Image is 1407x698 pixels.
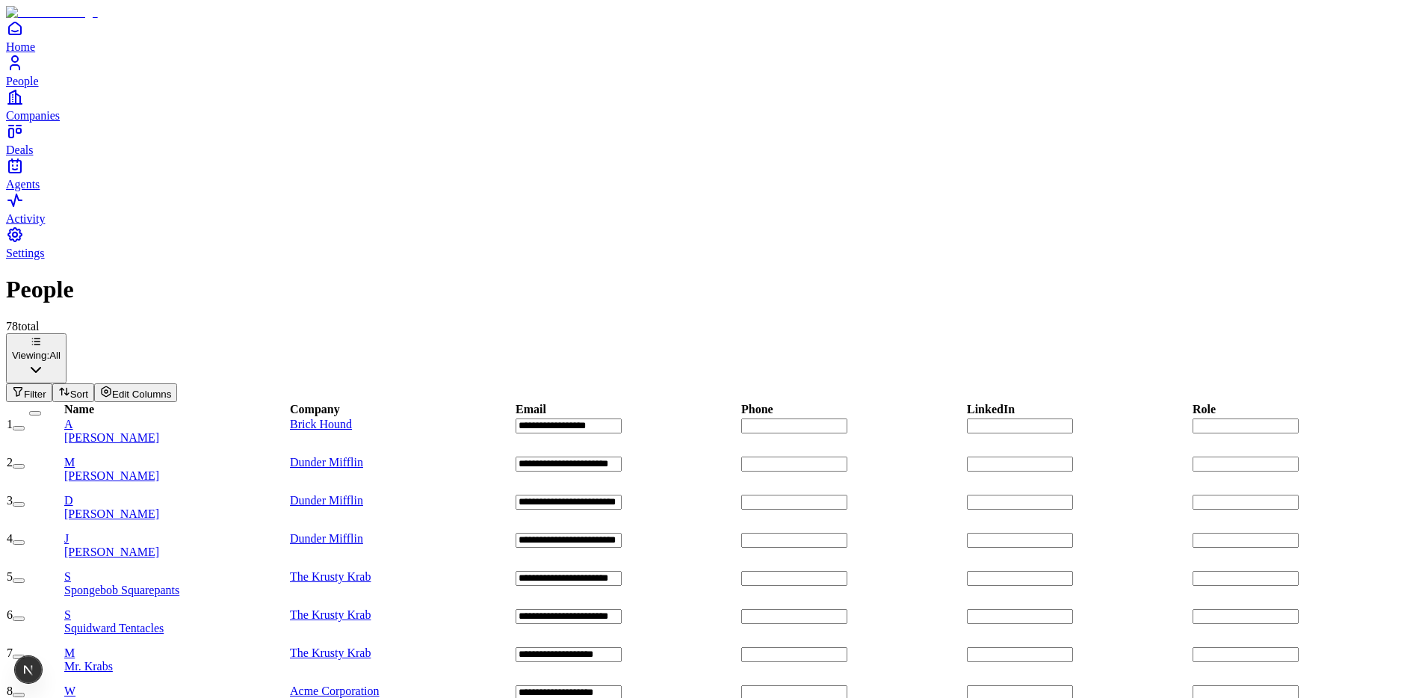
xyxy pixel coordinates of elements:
div: M [64,456,288,469]
span: Mr. Krabs [64,660,113,673]
div: Name [64,403,94,416]
span: 7 [7,646,13,659]
a: Activity [6,191,1401,225]
a: Acme Corporation [290,685,380,697]
div: A [64,418,288,431]
a: Dunder Mifflin [290,456,363,469]
a: People [6,54,1401,87]
a: The Krusty Krab [290,646,371,659]
span: Sort [70,389,88,400]
span: [PERSON_NAME] [64,431,159,444]
div: D [64,494,288,507]
div: W [64,685,288,698]
div: Viewing: [12,350,61,361]
a: Agents [6,157,1401,191]
span: Filter [24,389,46,400]
span: People [6,75,39,87]
a: Dunder Mifflin [290,494,363,507]
span: Spongebob Squarepants [64,584,179,596]
span: Settings [6,247,45,259]
span: Companies [6,109,60,122]
button: Edit Columns [94,383,177,402]
span: Activity [6,212,45,225]
button: Sort [52,383,94,402]
a: MMr. Krabs [64,646,288,673]
a: A[PERSON_NAME] [64,418,288,445]
div: LinkedIn [967,403,1015,416]
span: 4 [7,532,13,545]
a: Deals [6,123,1401,156]
span: Home [6,40,35,53]
span: 5 [7,570,13,583]
span: 8 [7,685,13,697]
a: Settings [6,226,1401,259]
a: The Krusty Krab [290,570,371,583]
a: D[PERSON_NAME] [64,494,288,521]
a: SSquidward Tentacles [64,608,288,635]
span: [PERSON_NAME] [64,546,159,558]
div: M [64,646,288,660]
span: Squidward Tentacles [64,622,164,634]
span: 6 [7,608,13,621]
span: 3 [7,494,13,507]
span: 1 [7,418,13,430]
span: Agents [6,178,40,191]
span: [PERSON_NAME] [64,507,159,520]
button: Filter [6,383,52,402]
div: Phone [741,403,773,416]
div: J [64,532,288,546]
span: 2 [7,456,13,469]
div: S [64,570,288,584]
a: SSpongebob Squarepants [64,570,288,597]
a: Brick Hound [290,418,352,430]
div: Email [516,403,546,416]
div: Company [290,403,340,416]
span: [PERSON_NAME] [64,469,159,482]
h1: People [6,276,1401,303]
a: Home [6,19,1401,53]
div: S [64,608,288,622]
span: Deals [6,143,33,156]
img: Item Brain Logo [6,6,98,19]
div: Role [1193,403,1216,416]
a: J[PERSON_NAME] [64,532,288,559]
a: M[PERSON_NAME] [64,456,288,483]
a: The Krusty Krab [290,608,371,621]
a: Dunder Mifflin [290,532,363,545]
span: Edit Columns [112,389,171,400]
div: 78 total [6,320,1401,333]
a: Companies [6,88,1401,122]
